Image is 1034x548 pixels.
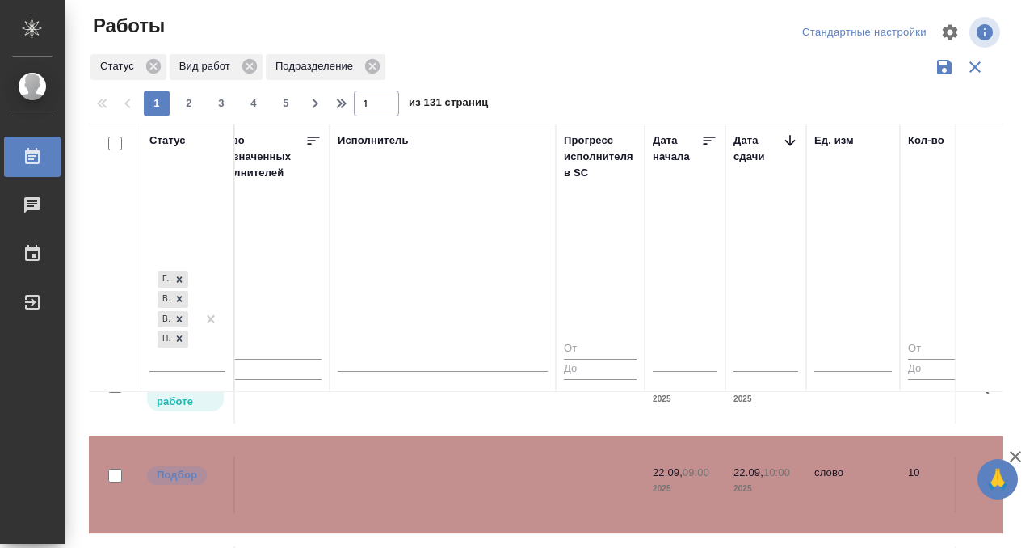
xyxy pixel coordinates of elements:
div: Можно подбирать исполнителей [145,465,225,487]
div: Статус [149,133,186,149]
div: Готов к работе [158,271,170,288]
p: Подбор [157,467,197,483]
button: 5 [273,91,299,116]
span: Посмотреть информацию [969,17,1003,48]
span: 3 [208,95,234,112]
td: слово [806,367,900,424]
input: От [908,339,973,360]
div: Вид работ [170,54,263,80]
span: 5 [273,95,299,112]
div: Ед. изм [814,133,854,149]
p: 2025 [653,391,717,407]
div: Дата сдачи [733,133,782,165]
div: Кол-во неназначенных исполнителей [208,133,305,181]
button: Сбросить фильтры [960,52,990,82]
td: 0 [200,367,330,424]
input: До [908,359,973,379]
button: 🙏 [977,459,1018,500]
p: Вид работ [179,58,236,74]
p: 2025 [653,481,717,497]
span: 🙏 [984,462,1011,496]
div: Готов к работе, В работе, В ожидании, Подбор [156,310,190,330]
span: Работы [89,13,165,39]
div: Исполнитель может приступить к работе [145,375,225,413]
div: Готов к работе, В работе, В ожидании, Подбор [156,329,190,349]
div: Прогресс исполнителя в SC [564,133,637,181]
div: Статус [90,54,166,80]
p: 2025 [733,481,798,497]
p: 22.09, [733,466,763,478]
p: Готов к работе [157,377,214,410]
span: 2 [176,95,202,112]
div: Кол-во [908,133,944,149]
span: Настроить таблицу [931,13,969,52]
div: В работе [158,291,170,308]
td: слово [806,457,900,513]
button: Сохранить фильтры [929,52,960,82]
p: 09:00 [683,466,709,478]
td: 10 [900,457,981,513]
div: В ожидании [158,311,170,328]
button: 2 [176,91,202,116]
td: 1 [900,367,981,424]
div: Готов к работе, В работе, В ожидании, Подбор [156,289,190,310]
p: 10:00 [763,466,790,478]
input: До [208,359,322,379]
span: 4 [241,95,267,112]
div: Дата начала [653,133,701,165]
span: из 131 страниц [409,93,488,116]
input: До [564,359,637,379]
div: Исполнитель [338,133,409,149]
div: Подбор [158,331,170,348]
div: split button [798,20,931,45]
button: 4 [241,91,267,116]
div: Подразделение [266,54,385,80]
td: 0 [200,457,330,513]
p: Статус [100,58,140,74]
button: Здесь прячутся важные кнопки [970,457,1009,495]
p: 2025 [733,391,798,407]
div: Готов к работе, В работе, В ожидании, Подбор [156,269,190,289]
p: 22.09, [653,466,683,478]
input: От [564,339,637,360]
button: 3 [208,91,234,116]
p: Подразделение [275,58,359,74]
input: От [208,339,322,360]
